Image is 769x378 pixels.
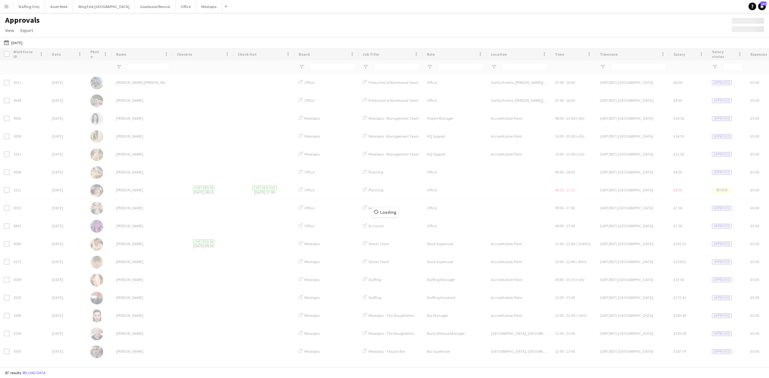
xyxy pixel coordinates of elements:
[176,0,196,13] button: Office
[45,0,73,13] button: Asset Work
[5,28,14,33] span: View
[760,2,766,6] span: 113
[21,28,33,33] span: Export
[758,3,766,10] a: 113
[18,26,36,35] a: Export
[3,39,24,46] button: [DATE]
[3,26,17,35] a: View
[13,0,45,13] button: Staffing Only
[196,0,222,13] button: Meatopia
[21,369,47,376] button: Reload data
[73,0,135,13] button: Wing Fest [GEOGRAPHIC_DATA]
[372,207,398,217] span: Loading
[135,0,176,13] button: Goodwood Revival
